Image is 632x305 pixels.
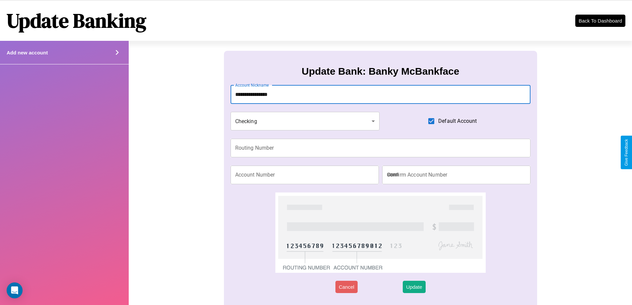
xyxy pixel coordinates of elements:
h4: Add new account [7,50,48,55]
span: Default Account [438,117,477,125]
h3: Update Bank: Banky McBankface [302,66,459,77]
div: Checking [231,112,380,130]
h1: Update Banking [7,7,146,34]
button: Update [403,281,425,293]
button: Back To Dashboard [575,15,625,27]
div: Give Feedback [624,139,629,166]
label: Account Nickname [235,82,269,88]
button: Cancel [335,281,358,293]
div: Open Intercom Messenger [7,282,23,298]
img: check [275,192,485,273]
